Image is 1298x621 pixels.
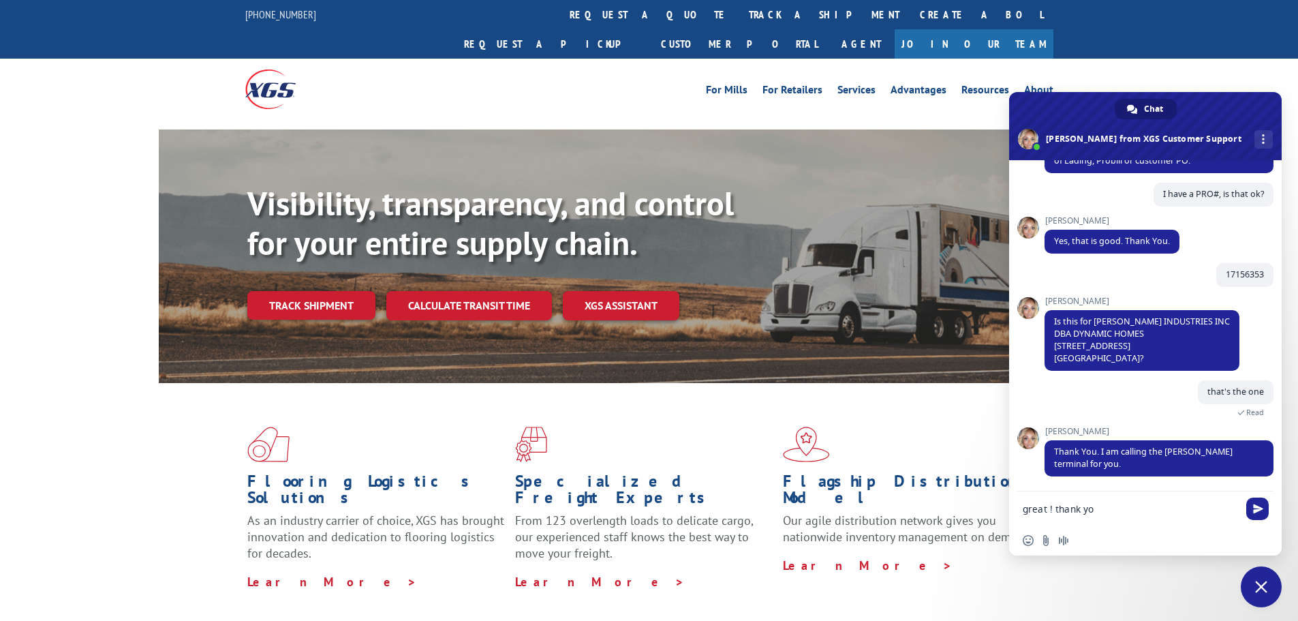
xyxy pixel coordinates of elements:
span: Send a file [1040,535,1051,546]
h1: Flooring Logistics Solutions [247,473,505,513]
a: Agent [828,29,895,59]
h1: Specialized Freight Experts [515,473,773,513]
a: For Retailers [762,85,822,100]
span: Audio message [1058,535,1069,546]
span: Is this for [PERSON_NAME] INDUSTRIES INC DBA DYNAMIC HOMES [STREET_ADDRESS] [GEOGRAPHIC_DATA]? [1054,316,1230,364]
a: [PHONE_NUMBER] [245,7,316,21]
a: Track shipment [247,291,375,320]
a: About [1024,85,1053,100]
span: Send [1246,498,1269,520]
span: Our agile distribution network gives you nationwide inventory management on demand. [783,513,1034,545]
a: Advantages [891,85,946,100]
a: Services [837,85,876,100]
a: Request a pickup [454,29,651,59]
a: Calculate transit time [386,291,552,320]
span: that's the one [1207,386,1264,397]
p: From 123 overlength loads to delicate cargo, our experienced staff knows the best way to move you... [515,513,773,573]
img: xgs-icon-total-supply-chain-intelligence-red [247,427,290,462]
span: [PERSON_NAME] [1045,297,1239,306]
textarea: Compose your message... [1023,491,1241,526]
img: xgs-icon-flagship-distribution-model-red [783,427,830,462]
a: Resources [961,85,1009,100]
span: 17156353 [1226,269,1264,280]
span: As an industry carrier of choice, XGS has brought innovation and dedication to flooring logistics... [247,513,504,561]
img: xgs-icon-focused-on-flooring-red [515,427,547,462]
a: Chat [1115,99,1177,119]
span: Read [1246,408,1264,417]
span: Chat [1144,99,1163,119]
a: For Mills [706,85,747,100]
span: [PERSON_NAME] [1045,427,1273,436]
a: Learn More > [783,558,953,573]
span: [PERSON_NAME] [1045,216,1179,226]
a: Learn More > [515,574,685,590]
span: Yes, that is good. Thank You. [1054,235,1170,247]
a: Join Our Team [895,29,1053,59]
b: Visibility, transparency, and control for your entire supply chain. [247,182,734,264]
a: Learn More > [247,574,417,590]
span: I have a PRO#, is that ok? [1163,188,1264,200]
a: XGS ASSISTANT [563,291,679,320]
span: Thank You. I am calling the [PERSON_NAME] terminal for you. [1054,446,1233,470]
a: Close chat [1241,566,1282,607]
a: Customer Portal [651,29,828,59]
h1: Flagship Distribution Model [783,473,1040,513]
span: Insert an emoji [1023,535,1034,546]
